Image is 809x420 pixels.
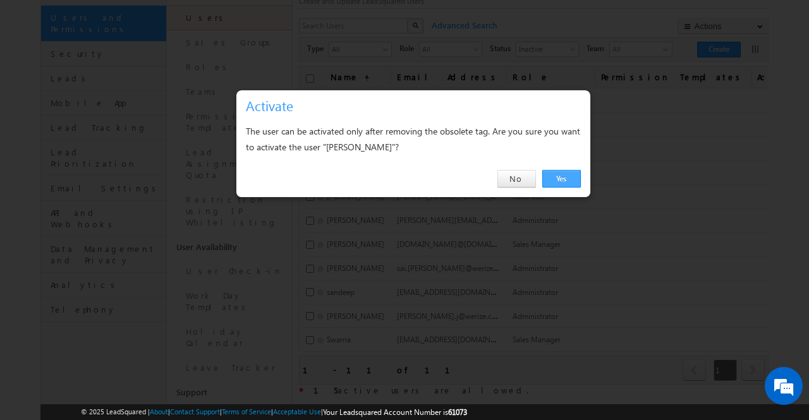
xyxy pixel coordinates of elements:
[273,407,321,416] a: Acceptable Use
[172,327,229,344] em: Start Chat
[542,170,581,188] a: Yes
[207,6,238,37] div: Minimize live chat window
[246,95,586,117] h3: Activate
[497,170,536,188] a: No
[170,407,220,416] a: Contact Support
[66,66,212,83] div: Chat with us now
[222,407,271,416] a: Terms of Service
[16,117,231,317] textarea: Type your message and hit 'Enter'
[323,407,467,417] span: Your Leadsquared Account Number is
[21,66,53,83] img: d_60004797649_company_0_60004797649
[81,406,467,418] span: © 2025 LeadSquared | | | | |
[448,407,467,417] span: 61073
[150,407,168,416] a: About
[246,123,581,155] div: The user can be activated only after removing the obsolete tag. Are you sure you want to activate...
